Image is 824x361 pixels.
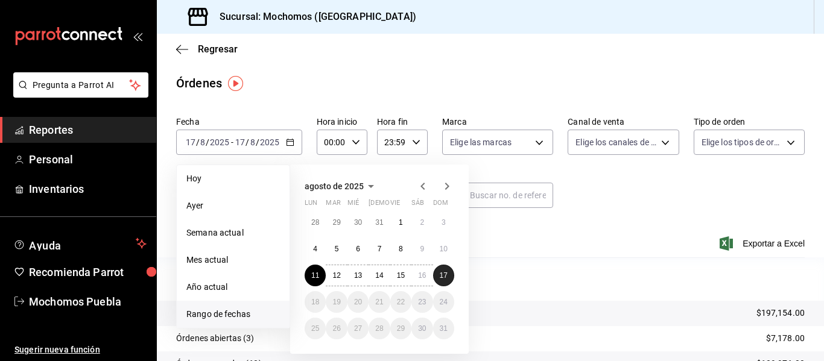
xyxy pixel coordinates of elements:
span: Elige los tipos de orden [702,136,782,148]
input: Buscar no. de referencia [470,183,553,207]
abbr: 18 de agosto de 2025 [311,298,319,306]
button: 17 de agosto de 2025 [433,265,454,286]
button: 30 de agosto de 2025 [411,318,433,339]
img: Tooltip marker [228,76,243,91]
span: Mochomos Puebla [29,294,147,310]
button: 9 de agosto de 2025 [411,238,433,260]
abbr: 31 de julio de 2025 [375,218,383,227]
input: -- [250,137,256,147]
abbr: 4 de agosto de 2025 [313,245,317,253]
div: Órdenes [176,74,222,92]
abbr: lunes [305,199,317,212]
abbr: 23 de agosto de 2025 [418,298,426,306]
abbr: 15 de agosto de 2025 [397,271,405,280]
abbr: 28 de agosto de 2025 [375,324,383,333]
abbr: 2 de agosto de 2025 [420,218,424,227]
button: 1 de agosto de 2025 [390,212,411,233]
abbr: 28 de julio de 2025 [311,218,319,227]
label: Fecha [176,118,302,126]
p: Órdenes abiertas (3) [176,332,255,345]
abbr: viernes [390,199,400,212]
abbr: 21 de agosto de 2025 [375,298,383,306]
abbr: 9 de agosto de 2025 [420,245,424,253]
span: / [196,137,200,147]
button: 28 de agosto de 2025 [369,318,390,339]
input: ---- [259,137,280,147]
abbr: 13 de agosto de 2025 [354,271,362,280]
abbr: 10 de agosto de 2025 [440,245,448,253]
abbr: 17 de agosto de 2025 [440,271,448,280]
abbr: 16 de agosto de 2025 [418,271,426,280]
button: 6 de agosto de 2025 [347,238,369,260]
abbr: 27 de agosto de 2025 [354,324,362,333]
span: Elige los canales de venta [575,136,656,148]
abbr: 7 de agosto de 2025 [378,245,382,253]
span: Reportes [29,122,147,138]
button: 4 de agosto de 2025 [305,238,326,260]
span: Año actual [186,281,280,294]
button: 31 de julio de 2025 [369,212,390,233]
abbr: 29 de agosto de 2025 [397,324,405,333]
h3: Sucursal: Mochomos ([GEOGRAPHIC_DATA]) [210,10,416,24]
abbr: 29 de julio de 2025 [332,218,340,227]
abbr: 30 de agosto de 2025 [418,324,426,333]
button: 15 de agosto de 2025 [390,265,411,286]
abbr: 5 de agosto de 2025 [335,245,339,253]
span: / [206,137,209,147]
abbr: 22 de agosto de 2025 [397,298,405,306]
button: 26 de agosto de 2025 [326,318,347,339]
button: 22 de agosto de 2025 [390,291,411,313]
input: -- [235,137,246,147]
button: 19 de agosto de 2025 [326,291,347,313]
abbr: sábado [411,199,424,212]
button: 29 de agosto de 2025 [390,318,411,339]
label: Marca [442,118,553,126]
label: Hora fin [377,118,428,126]
span: Inventarios [29,181,147,197]
span: Rango de fechas [186,308,280,321]
abbr: 26 de agosto de 2025 [332,324,340,333]
span: / [246,137,249,147]
button: 20 de agosto de 2025 [347,291,369,313]
input: -- [185,137,196,147]
button: Exportar a Excel [722,236,805,251]
label: Hora inicio [317,118,367,126]
label: Tipo de orden [694,118,805,126]
span: agosto de 2025 [305,181,364,191]
button: 28 de julio de 2025 [305,212,326,233]
span: Ayer [186,199,280,212]
span: Sugerir nueva función [14,344,147,356]
button: 29 de julio de 2025 [326,212,347,233]
button: 3 de agosto de 2025 [433,212,454,233]
button: agosto de 2025 [305,179,378,193]
button: 8 de agosto de 2025 [390,238,411,260]
button: 16 de agosto de 2025 [411,265,433,286]
label: Canal de venta [568,118,679,126]
span: Personal [29,151,147,168]
abbr: 25 de agosto de 2025 [311,324,319,333]
button: 30 de julio de 2025 [347,212,369,233]
button: 14 de agosto de 2025 [369,265,390,286]
abbr: 12 de agosto de 2025 [332,271,340,280]
abbr: 8 de agosto de 2025 [399,245,403,253]
span: / [256,137,259,147]
button: 27 de agosto de 2025 [347,318,369,339]
button: 31 de agosto de 2025 [433,318,454,339]
button: 7 de agosto de 2025 [369,238,390,260]
button: 25 de agosto de 2025 [305,318,326,339]
abbr: 20 de agosto de 2025 [354,298,362,306]
button: 24 de agosto de 2025 [433,291,454,313]
abbr: miércoles [347,199,359,212]
span: Hoy [186,172,280,185]
abbr: jueves [369,199,440,212]
button: 21 de agosto de 2025 [369,291,390,313]
button: 5 de agosto de 2025 [326,238,347,260]
span: Elige las marcas [450,136,512,148]
abbr: 1 de agosto de 2025 [399,218,403,227]
span: - [231,137,233,147]
span: Semana actual [186,227,280,239]
p: $197,154.00 [756,307,805,319]
button: 13 de agosto de 2025 [347,265,369,286]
